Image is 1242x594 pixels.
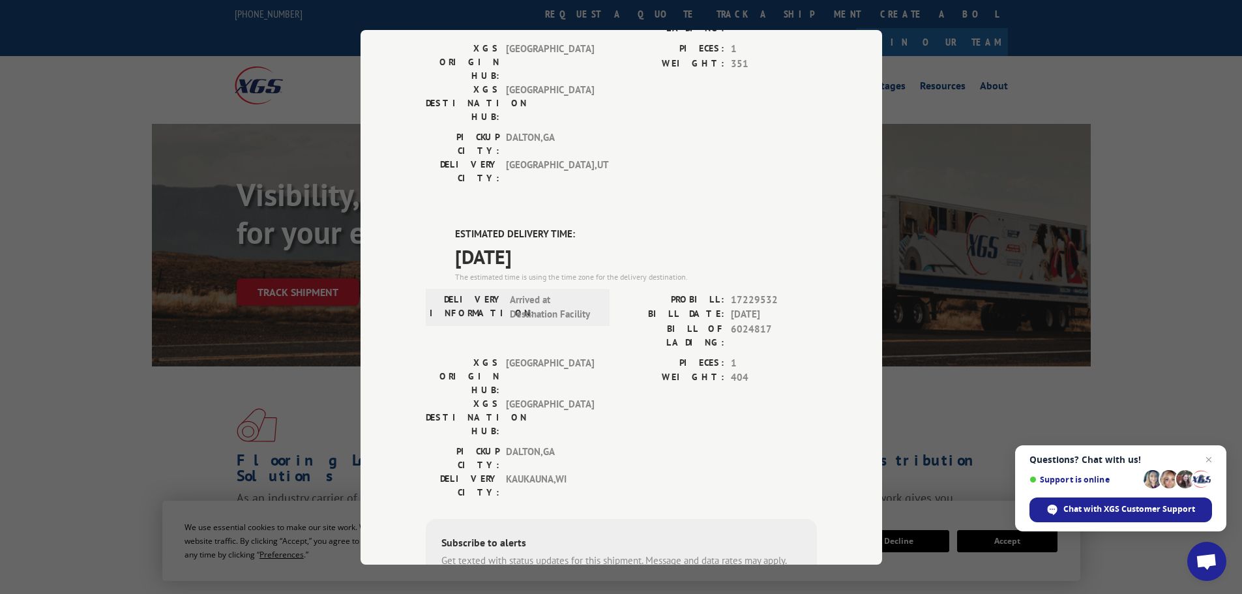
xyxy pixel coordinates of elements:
[1029,475,1139,484] span: Support is online
[731,42,817,57] span: 1
[506,396,594,438] span: [GEOGRAPHIC_DATA]
[426,471,499,499] label: DELIVERY CITY:
[621,370,724,385] label: WEIGHT:
[731,321,817,349] span: 6024817
[621,8,724,35] label: BILL OF LADING:
[426,444,499,471] label: PICKUP CITY:
[731,370,817,385] span: 404
[621,42,724,57] label: PIECES:
[621,56,724,71] label: WEIGHT:
[426,83,499,124] label: XGS DESTINATION HUB:
[506,355,594,396] span: [GEOGRAPHIC_DATA]
[426,396,499,438] label: XGS DESTINATION HUB:
[455,227,817,242] label: ESTIMATED DELIVERY TIME:
[455,241,817,271] span: [DATE]
[430,292,503,321] label: DELIVERY INFORMATION:
[731,307,817,322] span: [DATE]
[731,355,817,370] span: 1
[1029,454,1212,465] span: Questions? Chat with us!
[506,42,594,83] span: [GEOGRAPHIC_DATA]
[426,42,499,83] label: XGS ORIGIN HUB:
[1201,452,1217,468] span: Close chat
[621,321,724,349] label: BILL OF LADING:
[1187,542,1226,581] div: Open chat
[455,271,817,282] div: The estimated time is using the time zone for the delivery destination.
[506,158,594,185] span: [GEOGRAPHIC_DATA] , UT
[621,292,724,307] label: PROBILL:
[621,307,724,322] label: BILL DATE:
[1063,503,1195,515] span: Chat with XGS Customer Support
[441,534,801,553] div: Subscribe to alerts
[506,471,594,499] span: KAUKAUNA , WI
[506,444,594,471] span: DALTON , GA
[506,83,594,124] span: [GEOGRAPHIC_DATA]
[426,158,499,185] label: DELIVERY CITY:
[621,355,724,370] label: PIECES:
[731,8,817,35] span: 593084
[731,56,817,71] span: 351
[1029,497,1212,522] div: Chat with XGS Customer Support
[506,130,594,158] span: DALTON , GA
[426,130,499,158] label: PICKUP CITY:
[510,292,598,321] span: Arrived at Destination Facility
[731,292,817,307] span: 17229532
[426,355,499,396] label: XGS ORIGIN HUB:
[441,553,801,582] div: Get texted with status updates for this shipment. Message and data rates may apply. Message frequ...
